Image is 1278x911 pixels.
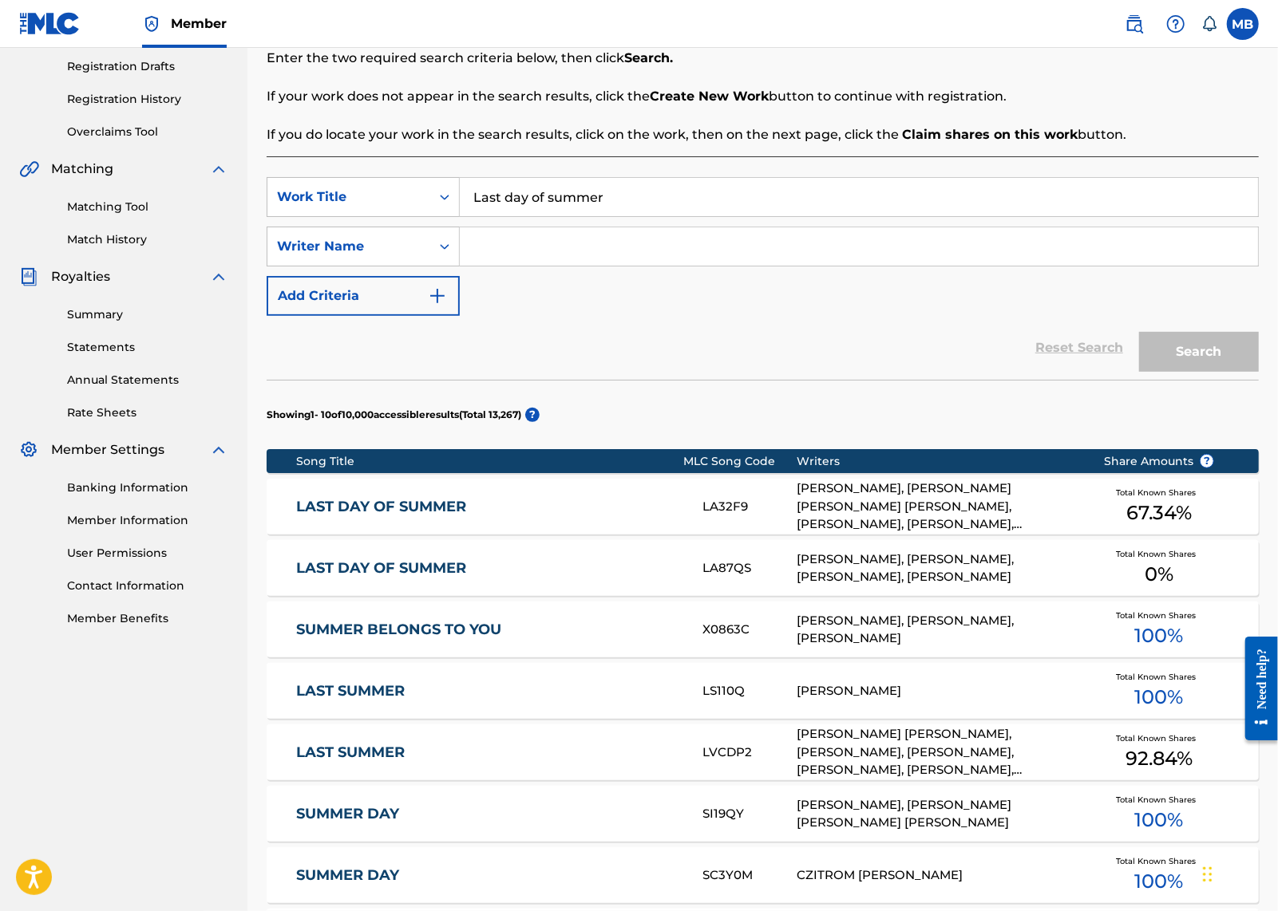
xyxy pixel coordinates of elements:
iframe: Resource Center [1233,622,1278,755]
a: Match History [67,231,228,248]
span: Member Settings [51,440,164,459]
a: LAST SUMMER [296,682,681,700]
div: [PERSON_NAME], [PERSON_NAME], [PERSON_NAME] [797,612,1079,648]
button: Add Criteria [267,276,460,316]
img: expand [209,267,228,286]
div: Writer Name [277,237,421,256]
span: 67.34 % [1126,499,1192,527]
strong: Create New Work [650,89,769,104]
img: MLC Logo [19,12,81,35]
span: Total Known Shares [1116,671,1202,683]
iframe: Chat Widget [1198,834,1278,911]
div: [PERSON_NAME], [PERSON_NAME] [PERSON_NAME] [PERSON_NAME] [797,796,1079,832]
img: Member Settings [19,440,38,459]
img: Matching [19,160,39,179]
a: LAST DAY OF SUMMER [296,498,681,516]
a: Matching Tool [67,199,228,215]
span: 0 % [1145,560,1173,589]
img: help [1166,14,1185,34]
div: CZITROM [PERSON_NAME] [797,866,1079,885]
div: LA32F9 [702,498,797,516]
strong: Search. [624,50,673,65]
span: ? [1201,455,1213,467]
span: Royalties [51,267,110,286]
div: MLC Song Code [683,453,797,470]
a: Rate Sheets [67,404,228,421]
span: ? [525,408,540,422]
div: Drag [1203,850,1213,898]
a: Statements [67,339,228,356]
a: LAST DAY OF SUMMER [296,559,681,578]
a: Public Search [1118,8,1150,40]
div: [PERSON_NAME] [PERSON_NAME], [PERSON_NAME], [PERSON_NAME], [PERSON_NAME], [PERSON_NAME], [PERSON_... [797,725,1079,779]
div: Notifications [1201,16,1217,32]
img: expand [209,440,228,459]
div: User Menu [1227,8,1259,40]
a: Registration Drafts [67,58,228,75]
div: Work Title [277,187,421,207]
span: Total Known Shares [1116,855,1202,867]
span: Share Amounts [1104,453,1214,470]
div: LA87QS [702,559,797,578]
div: LVCDP2 [702,743,797,762]
span: 100 % [1135,683,1184,712]
a: SUMMER BELONGS TO YOU [296,621,681,639]
img: 9d2ae6d4665cec9f34b9.svg [428,286,447,306]
img: expand [209,160,228,179]
span: 92.84 % [1126,744,1193,773]
div: X0863C [702,621,797,639]
p: Showing 1 - 10 of 10,000 accessible results (Total 13,267 ) [267,408,521,422]
a: Contact Information [67,578,228,594]
form: Search Form [267,177,1259,380]
div: LS110Q [702,682,797,700]
a: User Permissions [67,545,228,562]
div: Song Title [296,453,683,470]
img: search [1125,14,1144,34]
div: [PERSON_NAME] [797,682,1079,700]
a: SUMMER DAY [296,805,681,823]
span: Total Known Shares [1116,548,1202,560]
p: If you do locate your work in the search results, click on the work, then on the next page, click... [267,125,1259,144]
div: Writers [797,453,1079,470]
span: Member [171,14,227,33]
a: SUMMER DAY [296,866,681,885]
span: 100 % [1135,621,1184,650]
div: [PERSON_NAME], [PERSON_NAME], [PERSON_NAME], [PERSON_NAME] [797,550,1079,586]
a: Summary [67,306,228,323]
span: 100 % [1135,806,1184,834]
p: Enter the two required search criteria below, then click [267,49,1259,68]
span: Total Known Shares [1116,794,1202,806]
a: Member Benefits [67,610,228,627]
a: Member Information [67,512,228,529]
a: Registration History [67,91,228,108]
span: Matching [51,160,113,179]
a: Annual Statements [67,372,228,388]
strong: Claim shares on this work [902,127,1078,142]
div: [PERSON_NAME], [PERSON_NAME] [PERSON_NAME] [PERSON_NAME], [PERSON_NAME], [PERSON_NAME], [PERSON_N... [797,479,1079,534]
span: Total Known Shares [1116,487,1202,499]
a: Overclaims Tool [67,124,228,140]
img: Top Rightsholder [142,14,161,34]
a: LAST SUMMER [296,743,681,762]
span: Total Known Shares [1116,609,1202,621]
span: Total Known Shares [1116,732,1202,744]
div: Help [1160,8,1192,40]
div: SI19QY [702,805,797,823]
span: 100 % [1135,867,1184,896]
div: SC3Y0M [702,866,797,885]
a: Banking Information [67,479,228,496]
p: If your work does not appear in the search results, click the button to continue with registration. [267,87,1259,106]
img: Royalties [19,267,38,286]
